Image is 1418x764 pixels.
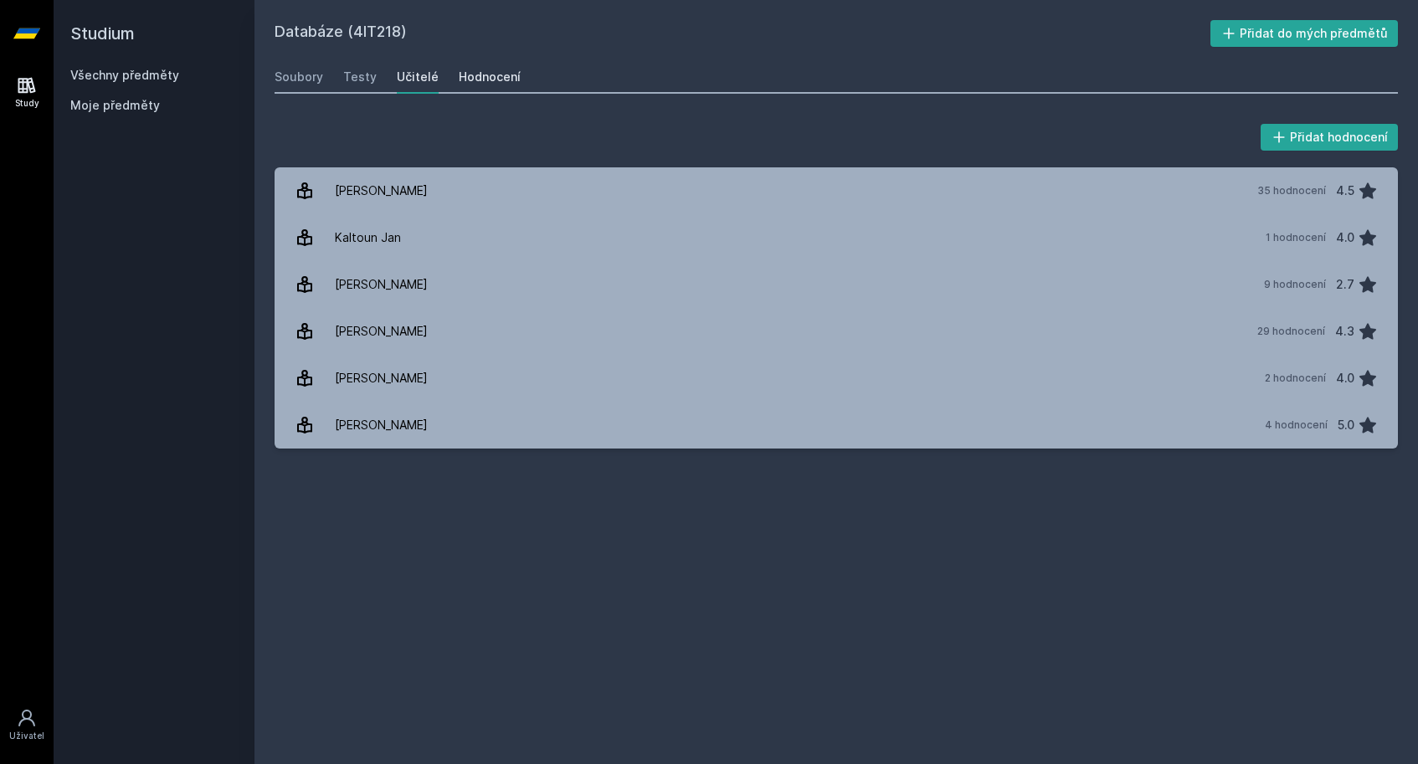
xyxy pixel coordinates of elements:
[1265,372,1326,385] div: 2 hodnocení
[3,67,50,118] a: Study
[335,361,428,395] div: [PERSON_NAME]
[335,221,401,254] div: Kaltoun Jan
[1266,231,1326,244] div: 1 hodnocení
[1335,315,1354,348] div: 4.3
[1257,325,1325,338] div: 29 hodnocení
[397,60,439,94] a: Učitelé
[1261,124,1399,151] button: Přidat hodnocení
[275,261,1398,308] a: [PERSON_NAME] 9 hodnocení 2.7
[70,97,160,114] span: Moje předměty
[1336,268,1354,301] div: 2.7
[397,69,439,85] div: Učitelé
[275,214,1398,261] a: Kaltoun Jan 1 hodnocení 4.0
[275,402,1398,449] a: [PERSON_NAME] 4 hodnocení 5.0
[1257,184,1326,197] div: 35 hodnocení
[275,355,1398,402] a: [PERSON_NAME] 2 hodnocení 4.0
[1210,20,1399,47] button: Přidat do mých předmětů
[1336,361,1354,395] div: 4.0
[15,97,39,110] div: Study
[3,700,50,751] a: Uživatel
[335,268,428,301] div: [PERSON_NAME]
[343,69,377,85] div: Testy
[1264,278,1326,291] div: 9 hodnocení
[343,60,377,94] a: Testy
[335,315,428,348] div: [PERSON_NAME]
[335,408,428,442] div: [PERSON_NAME]
[275,60,323,94] a: Soubory
[275,308,1398,355] a: [PERSON_NAME] 29 hodnocení 4.3
[459,69,521,85] div: Hodnocení
[1336,221,1354,254] div: 4.0
[275,20,1210,47] h2: Databáze (4IT218)
[275,69,323,85] div: Soubory
[1338,408,1354,442] div: 5.0
[9,730,44,742] div: Uživatel
[1265,418,1328,432] div: 4 hodnocení
[335,174,428,208] div: [PERSON_NAME]
[70,68,179,82] a: Všechny předměty
[459,60,521,94] a: Hodnocení
[1336,174,1354,208] div: 4.5
[275,167,1398,214] a: [PERSON_NAME] 35 hodnocení 4.5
